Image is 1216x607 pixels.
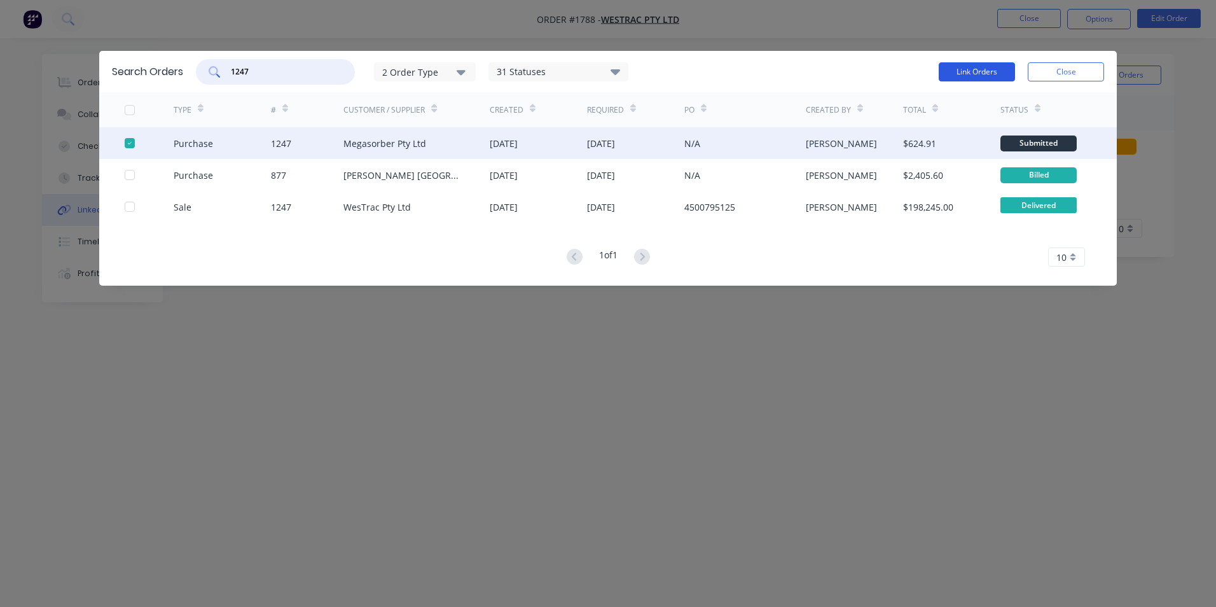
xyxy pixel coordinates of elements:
[343,137,426,150] div: Megasorber Pty Ltd
[903,169,943,182] div: $2,405.60
[903,104,926,116] div: Total
[230,66,335,78] input: Search orders...
[587,137,615,150] div: [DATE]
[490,169,518,182] div: [DATE]
[806,200,877,214] div: [PERSON_NAME]
[1000,104,1028,116] div: Status
[490,137,518,150] div: [DATE]
[271,104,276,116] div: #
[587,169,615,182] div: [DATE]
[806,104,851,116] div: Created By
[1000,167,1077,183] div: Billed
[343,104,425,116] div: Customer / Supplier
[587,200,615,214] div: [DATE]
[382,65,467,78] div: 2 Order Type
[587,104,624,116] div: Required
[174,200,191,214] div: Sale
[174,137,213,150] div: Purchase
[806,137,877,150] div: [PERSON_NAME]
[174,169,213,182] div: Purchase
[174,104,191,116] div: TYPE
[1000,136,1077,151] div: Submitted
[1028,62,1104,81] button: Close
[684,137,700,150] div: N/A
[489,65,628,79] div: 31 Statuses
[271,137,291,150] div: 1247
[271,169,286,182] div: 877
[903,137,936,150] div: $624.91
[1000,197,1077,213] span: Delivered
[374,62,476,81] button: 2 Order Type
[490,200,518,214] div: [DATE]
[343,169,464,182] div: [PERSON_NAME] [GEOGRAPHIC_DATA]
[343,200,411,214] div: WesTrac Pty Ltd
[599,248,618,267] div: 1 of 1
[684,200,735,214] div: 4500795125
[490,104,523,116] div: Created
[1056,251,1067,264] span: 10
[903,200,953,214] div: $198,245.00
[806,169,877,182] div: [PERSON_NAME]
[939,62,1015,81] button: Link Orders
[271,200,291,214] div: 1247
[684,169,700,182] div: N/A
[684,104,694,116] div: PO
[112,64,183,80] div: Search Orders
